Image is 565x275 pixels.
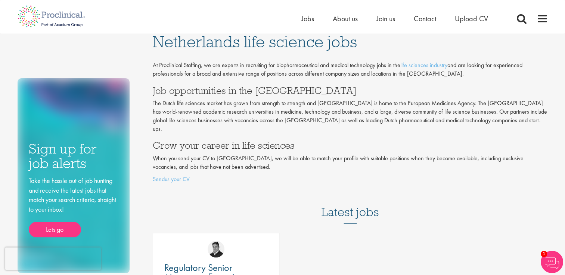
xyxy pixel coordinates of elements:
a: Jobs [301,14,314,23]
p: The Dutch life sciences market has grown from strength to strength and [GEOGRAPHIC_DATA] is home ... [153,99,548,133]
h3: Job opportunities in the [GEOGRAPHIC_DATA] [153,86,548,95]
a: Upload CV [455,14,488,23]
a: Contact [414,14,436,23]
a: About us [333,14,358,23]
span: Netherlands life science jobs [153,32,357,52]
a: Sendus your CV [153,175,190,183]
p: At Proclinical Staffing, we are experts in recruiting for biopharmaceutical and medical technolog... [153,61,548,78]
img: Peter Duvall [208,241,224,257]
h3: Sign up for job alerts [29,142,118,170]
a: Join us [376,14,395,23]
h3: Grow your career in life sciences [153,140,548,150]
img: Chatbot [541,251,563,273]
div: Take the hassle out of job hunting and receive the latest jobs that match your search criteria, s... [29,176,118,237]
h3: Latest jobs [322,187,379,224]
a: life sciences industry [400,61,447,69]
iframe: reCAPTCHA [5,247,101,270]
span: 1 [541,251,547,257]
a: Lets go [29,222,81,237]
p: When you send your CV to [GEOGRAPHIC_DATA], we will be able to match your profile with suitable p... [153,154,548,171]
